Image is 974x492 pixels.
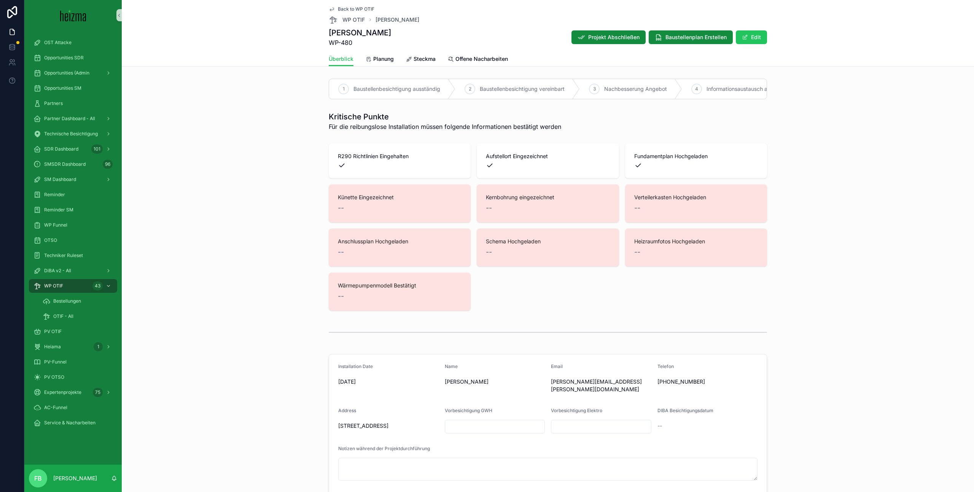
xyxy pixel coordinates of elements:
[414,55,436,63] span: Steckma
[29,249,117,262] a: Techniker Ruleset
[445,408,492,413] span: Vorbesichtigung GWH
[44,374,64,380] span: PV OTSO
[486,238,610,245] span: Schema Hochgeladen
[406,52,436,67] a: Steckma
[29,173,117,186] a: SM Dashboard
[338,6,374,12] span: Back to WP OTIF
[329,52,353,67] a: Überblick
[44,420,95,426] span: Service & Nacharbeiten
[44,70,89,76] span: Opportunities (Admin
[34,474,42,483] span: FB
[29,142,117,156] a: SDR Dashboard101
[329,122,561,131] span: Für die reibungslose Installation müssen folgende Informationen bestätigt werden
[634,238,758,245] span: Heizraumfotos Hochgeladen
[29,355,117,369] a: PV-Funnel
[373,55,394,63] span: Planung
[634,247,640,257] span: --
[338,446,430,451] span: Notizen während der Projektdurchführung
[44,161,86,167] span: SMSDR Dashboard
[44,405,67,411] span: AC-Funnel
[469,86,471,92] span: 2
[338,282,462,289] span: Wärmepumpenmodell Bestätigt
[338,238,462,245] span: Anschlussplan Hochgeladen
[353,85,440,93] span: Baustellenbesichtigung ausständig
[44,176,76,183] span: SM Dashboard
[329,111,561,122] h1: Kritische Punkte
[29,401,117,414] a: AC-Funnel
[657,363,674,369] span: Telefon
[695,86,698,92] span: 4
[366,52,394,67] a: Planung
[338,247,344,257] span: --
[486,203,492,213] span: --
[94,342,103,351] div: 1
[338,408,356,413] span: Address
[29,386,117,399] a: Expertenprojekte75
[445,363,458,369] span: Name
[343,86,345,92] span: 1
[455,55,508,63] span: Offene Nacharbeiten
[44,116,95,122] span: Partner Dashboard - All
[486,194,610,201] span: Kernbohrung eingezeichnet
[338,378,439,386] span: [DATE]
[44,192,65,198] span: Reminder
[486,247,492,257] span: --
[551,378,651,393] span: [PERSON_NAME][EMAIL_ADDRESS][PERSON_NAME][DOMAIN_NAME]
[44,146,78,152] span: SDR Dashboard
[707,85,792,93] span: Informationsaustausch ausständig
[29,51,117,65] a: Opportunities SDR
[329,38,391,47] span: WP-480
[448,52,508,67] a: Offene Nacharbeiten
[93,388,103,397] div: 75
[53,298,81,304] span: Bestellungen
[29,127,117,141] a: Technische Besichtigung
[657,408,713,413] span: DIBA Besichtigungsdatum
[29,218,117,232] a: WP Funnel
[736,30,767,44] button: Edit
[29,66,117,80] a: Opportunities (Admin
[657,422,662,430] span: --
[44,222,67,228] span: WP Funnel
[551,408,602,413] span: Vorbesichtigung Elektro
[593,86,596,92] span: 3
[44,344,61,350] span: Heiama
[634,194,758,201] span: Verteilerkasten Hochgeladen
[29,340,117,354] a: Heiama1
[29,325,117,338] a: PV OTIF
[38,294,117,308] a: Bestellungen
[29,97,117,110] a: Partners
[649,30,733,44] button: Baustellenplan Erstellen
[604,85,667,93] span: Nachbesserung Angebot
[634,203,640,213] span: --
[480,85,565,93] span: Baustellenbesichtigung vereinbart
[91,144,103,154] div: 101
[44,55,84,61] span: Opportunities SDR
[53,475,97,482] p: [PERSON_NAME]
[29,188,117,202] a: Reminder
[338,291,344,302] span: --
[44,131,98,137] span: Technische Besichtigung
[44,389,81,395] span: Expertenprojekte
[29,416,117,430] a: Service & Nacharbeiten
[657,378,758,386] span: [PHONE_NUMBER]
[29,157,117,171] a: SMSDR Dashboard96
[103,160,113,169] div: 96
[44,237,57,243] span: OTSO
[329,27,391,38] h1: [PERSON_NAME]
[29,112,117,125] a: Partner Dashboard - All
[376,16,419,24] a: [PERSON_NAME]
[551,363,563,369] span: Email
[44,268,71,274] span: DiBA v2 - All
[24,30,122,440] div: scrollable content
[29,233,117,247] a: OTSO
[329,15,365,24] a: WP OTIF
[445,378,545,386] span: [PERSON_NAME]
[486,152,610,160] span: Aufstellort Eingezeichnet
[29,36,117,49] a: OST Attacke
[338,363,373,369] span: Installation Date
[338,194,462,201] span: Künette Eingezeichnet
[44,207,73,213] span: Reminder SM
[29,264,117,278] a: DiBA v2 - All
[92,281,103,290] div: 43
